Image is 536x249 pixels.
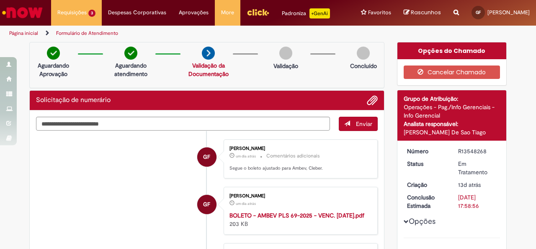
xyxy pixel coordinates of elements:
p: Validação [273,62,298,70]
span: Enviar [356,120,372,128]
p: Aguardando Aprovação [33,61,74,78]
div: Gabriel Ribeiro Freire [197,195,216,214]
div: [DATE] 17:58:56 [458,193,497,210]
img: check-circle-green.png [124,47,137,60]
span: um dia atrás [236,201,256,206]
div: 203 KB [229,211,369,228]
div: Grupo de Atribuição: [404,94,500,103]
dt: Número [401,147,452,155]
span: Despesas Corporativas [108,8,166,17]
img: arrow-next.png [202,47,215,60]
img: img-circle-grey.png [279,47,292,60]
img: ServiceNow [1,4,44,21]
div: Em Tratamento [458,160,497,176]
ul: Trilhas de página [6,26,351,41]
span: Rascunhos [411,8,441,16]
span: 3 [88,10,95,17]
button: Enviar [339,117,378,131]
div: Operações - Pag./Info Gerenciais - Info Gerencial [404,103,500,120]
span: GF [203,147,210,167]
span: 13d atrás [458,181,481,189]
img: click_logo_yellow_360x200.png [247,6,269,18]
textarea: Digite sua mensagem aqui... [36,117,330,131]
div: Gabriel Ribeiro Freire [197,147,216,167]
p: Concluído [350,62,377,70]
span: Requisições [57,8,87,17]
a: Página inicial [9,30,38,37]
time: 29/09/2025 17:54:06 [236,201,256,206]
span: [PERSON_NAME] [487,9,530,16]
div: 18/09/2025 16:34:00 [458,181,497,189]
a: BOLETO - AMBEV PLS 69-2025 - VENC. [DATE].pdf [229,212,364,219]
dt: Conclusão Estimada [401,193,452,210]
button: Cancelar Chamado [404,66,500,79]
button: Adicionar anexos [367,95,378,106]
span: More [221,8,234,17]
img: img-circle-grey.png [357,47,370,60]
span: GF [203,194,210,215]
small: Comentários adicionais [266,152,320,160]
div: [PERSON_NAME] [229,146,369,151]
div: Opções do Chamado [397,42,507,59]
dt: Criação [401,181,452,189]
span: Aprovações [179,8,209,17]
div: [PERSON_NAME] De Sao Tiago [404,128,500,136]
a: Rascunhos [404,9,441,17]
div: Analista responsável: [404,120,500,128]
a: Formulário de Atendimento [56,30,118,37]
span: GF [476,10,481,15]
span: Favoritos [368,8,391,17]
img: check-circle-green.png [47,47,60,60]
div: [PERSON_NAME] [229,194,369,199]
dt: Status [401,160,452,168]
time: 29/09/2025 17:56:24 [236,154,256,159]
p: +GenAi [309,8,330,18]
time: 18/09/2025 16:34:00 [458,181,481,189]
p: Aguardando atendimento [111,61,151,78]
div: Padroniza [282,8,330,18]
div: R13548268 [458,147,497,155]
a: Validação da Documentação [188,62,229,78]
span: um dia atrás [236,154,256,159]
p: Segue o boleto ajustado para Ambev, Cleber. [229,165,369,172]
h2: Solicitação de numerário Histórico de tíquete [36,97,111,104]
